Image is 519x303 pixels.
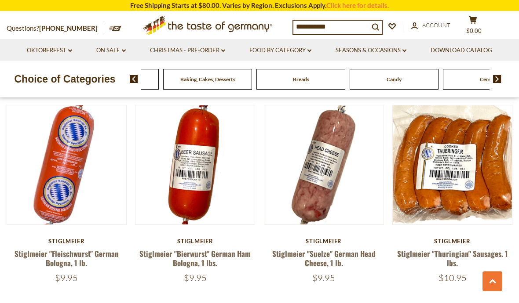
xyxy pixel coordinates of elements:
a: Cereal [480,76,495,83]
a: Account [411,21,450,30]
a: Download Catalog [431,46,492,55]
a: Stiglmeier "Fleischwurst" German Bologna, 1 lb. [15,248,119,268]
img: Stiglmeier [135,105,255,224]
a: Stiglmeier "Thuringian" Sausages. 1 lbs. [397,248,508,268]
div: Stiglmeier [7,238,127,245]
a: Click here for details. [326,1,389,9]
div: Stiglmeier [135,238,255,245]
span: Account [422,22,450,29]
span: $9.95 [55,272,78,283]
span: $10.95 [439,272,467,283]
a: Stiglmeier "Bierwurst" German Ham Bologna, 1 lbs. [139,248,251,268]
img: next arrow [493,75,501,83]
span: $9.95 [184,272,207,283]
a: Food By Category [249,46,311,55]
img: previous arrow [130,75,138,83]
a: Stiglmeier "Suelze" German Head Cheese, 1 lb. [272,248,376,268]
div: Stiglmeier [264,238,384,245]
p: Questions? [7,23,104,34]
button: $0.00 [460,16,486,38]
a: Candy [387,76,402,83]
a: Christmas - PRE-ORDER [150,46,225,55]
a: Baking, Cakes, Desserts [180,76,235,83]
a: On Sale [96,46,126,55]
img: Stiglmeier [7,105,126,224]
span: $9.95 [312,272,335,283]
div: Stiglmeier [392,238,512,245]
a: Oktoberfest [27,46,72,55]
a: [PHONE_NUMBER] [39,24,98,32]
img: Stiglmeier [264,105,384,224]
span: $0.00 [466,27,482,34]
img: Stiglmeier [393,105,512,224]
a: Breads [293,76,309,83]
a: Seasons & Occasions [336,46,406,55]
